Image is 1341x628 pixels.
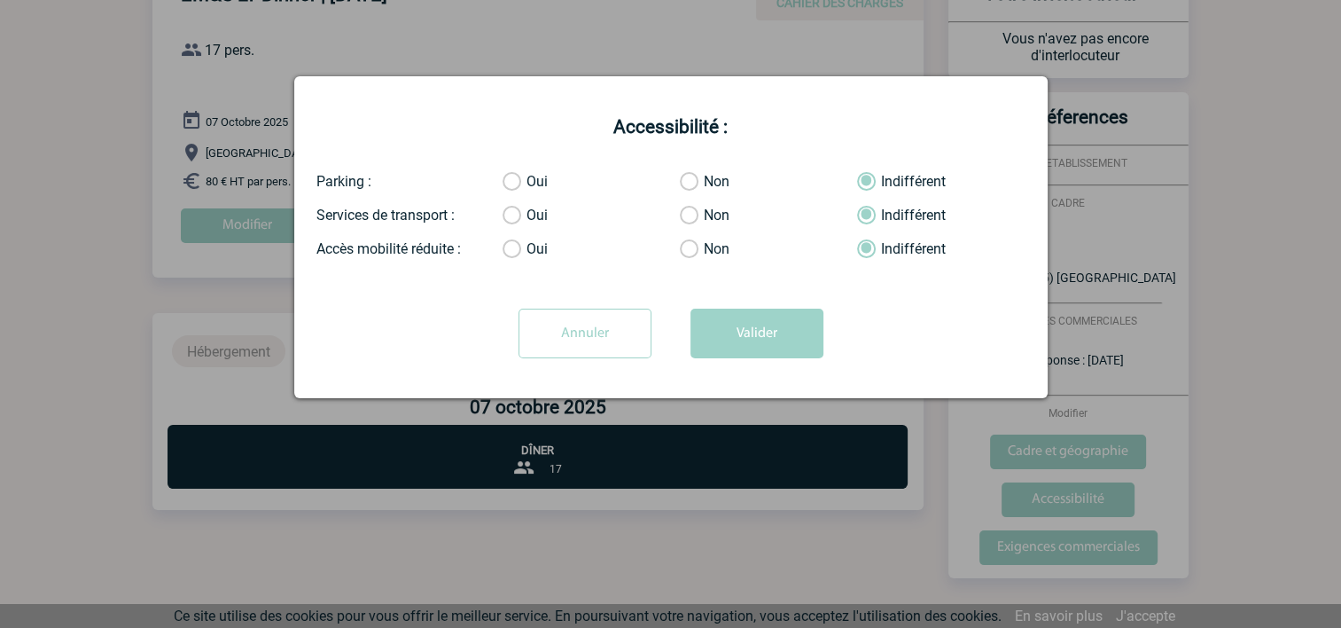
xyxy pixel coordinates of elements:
[680,173,715,191] label: Non
[518,309,651,358] input: Annuler
[503,207,538,224] label: Oui
[316,240,494,257] div: Accès mobilité réduite :
[316,207,494,224] div: Services de transport :
[503,240,538,258] label: Oui
[680,207,715,224] label: Non
[503,173,538,191] label: Oui
[316,173,494,190] div: Parking :
[857,207,893,224] label: Indifférent
[857,240,893,258] label: Indifférent
[680,240,715,258] label: Non
[316,116,1025,137] h2: Accessibilité :
[690,309,823,358] button: Valider
[857,173,893,191] label: Indifférent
